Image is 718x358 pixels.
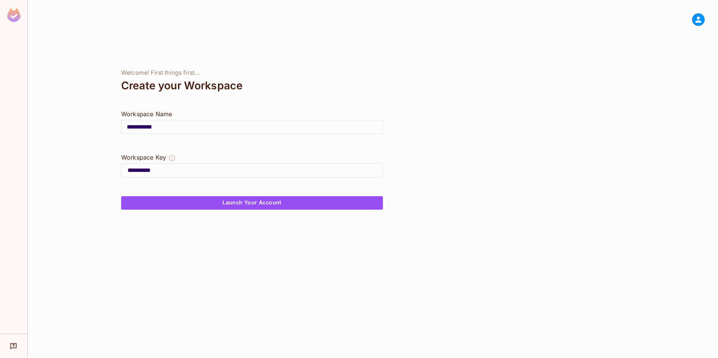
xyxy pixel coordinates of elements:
[168,153,176,163] button: The Workspace Key is unique, and serves as the identifier of your workspace.
[121,109,383,118] div: Workspace Name
[121,153,166,162] div: Workspace Key
[7,8,21,22] img: SReyMgAAAABJRU5ErkJggg==
[5,339,22,354] div: Help & Updates
[121,77,383,95] div: Create your Workspace
[121,196,383,210] button: Launch Your Account
[121,69,383,77] div: Welcome! First things first...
